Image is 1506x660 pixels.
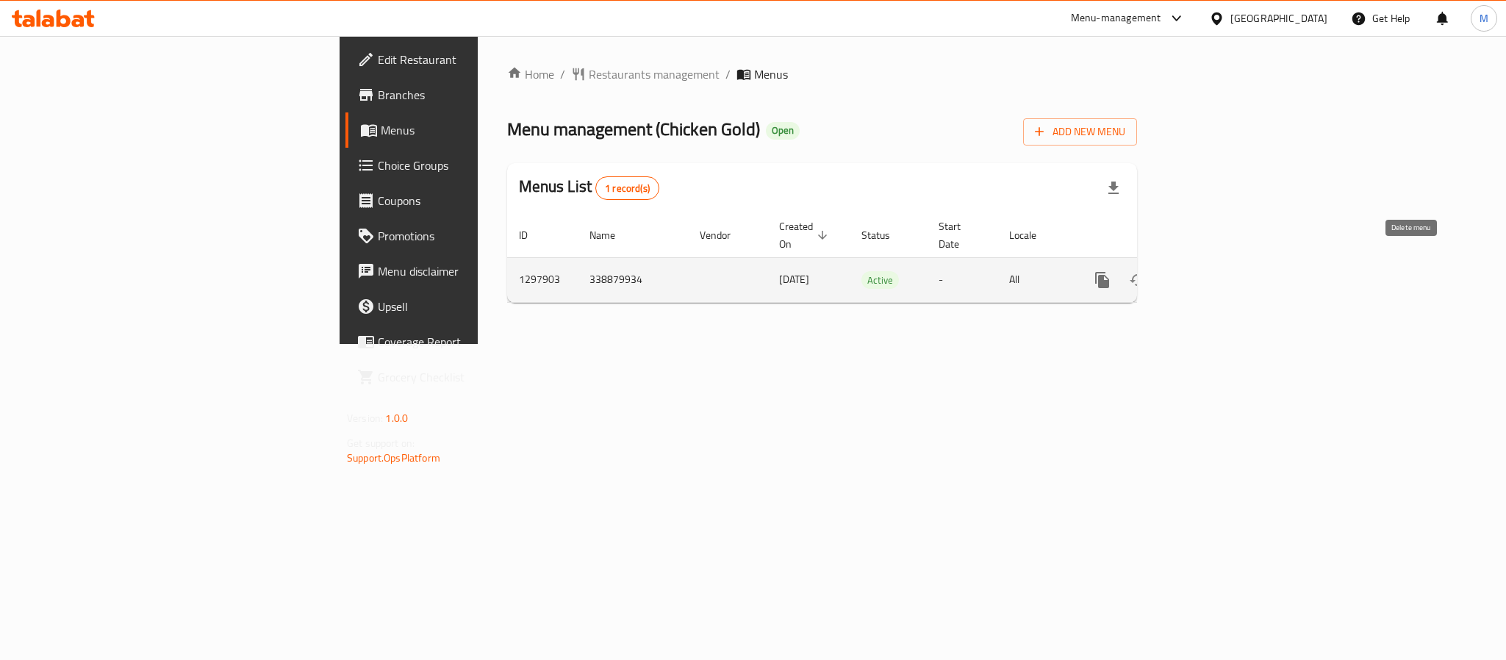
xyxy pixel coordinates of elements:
[378,86,579,104] span: Branches
[596,182,659,196] span: 1 record(s)
[347,409,383,428] span: Version:
[1071,10,1161,27] div: Menu-management
[571,65,720,83] a: Restaurants management
[766,122,800,140] div: Open
[754,65,788,83] span: Menus
[345,324,591,359] a: Coverage Report
[519,226,547,244] span: ID
[997,257,1073,302] td: All
[378,192,579,209] span: Coupons
[345,42,591,77] a: Edit Restaurant
[779,270,809,289] span: [DATE]
[1009,226,1055,244] span: Locale
[700,226,750,244] span: Vendor
[507,65,1137,83] nav: breadcrumb
[507,112,760,146] span: Menu management ( Chicken Gold )
[519,176,659,200] h2: Menus List
[589,65,720,83] span: Restaurants management
[378,298,579,315] span: Upsell
[578,257,688,302] td: 338879934
[347,434,415,453] span: Get support on:
[1085,262,1120,298] button: more
[1480,10,1488,26] span: M
[1035,123,1125,141] span: Add New Menu
[378,51,579,68] span: Edit Restaurant
[1023,118,1137,146] button: Add New Menu
[1120,262,1155,298] button: Change Status
[378,333,579,351] span: Coverage Report
[345,289,591,324] a: Upsell
[385,409,408,428] span: 1.0.0
[1230,10,1327,26] div: [GEOGRAPHIC_DATA]
[345,254,591,289] a: Menu disclaimer
[779,218,832,253] span: Created On
[1073,213,1238,258] th: Actions
[861,226,909,244] span: Status
[345,112,591,148] a: Menus
[939,218,980,253] span: Start Date
[381,121,579,139] span: Menus
[378,157,579,174] span: Choice Groups
[345,183,591,218] a: Coupons
[861,272,899,289] span: Active
[345,77,591,112] a: Branches
[345,359,591,395] a: Grocery Checklist
[378,227,579,245] span: Promotions
[595,176,659,200] div: Total records count
[589,226,634,244] span: Name
[345,148,591,183] a: Choice Groups
[507,213,1238,303] table: enhanced table
[345,218,591,254] a: Promotions
[927,257,997,302] td: -
[861,271,899,289] div: Active
[725,65,731,83] li: /
[378,368,579,386] span: Grocery Checklist
[378,262,579,280] span: Menu disclaimer
[766,124,800,137] span: Open
[347,448,440,467] a: Support.OpsPlatform
[1096,171,1131,206] div: Export file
